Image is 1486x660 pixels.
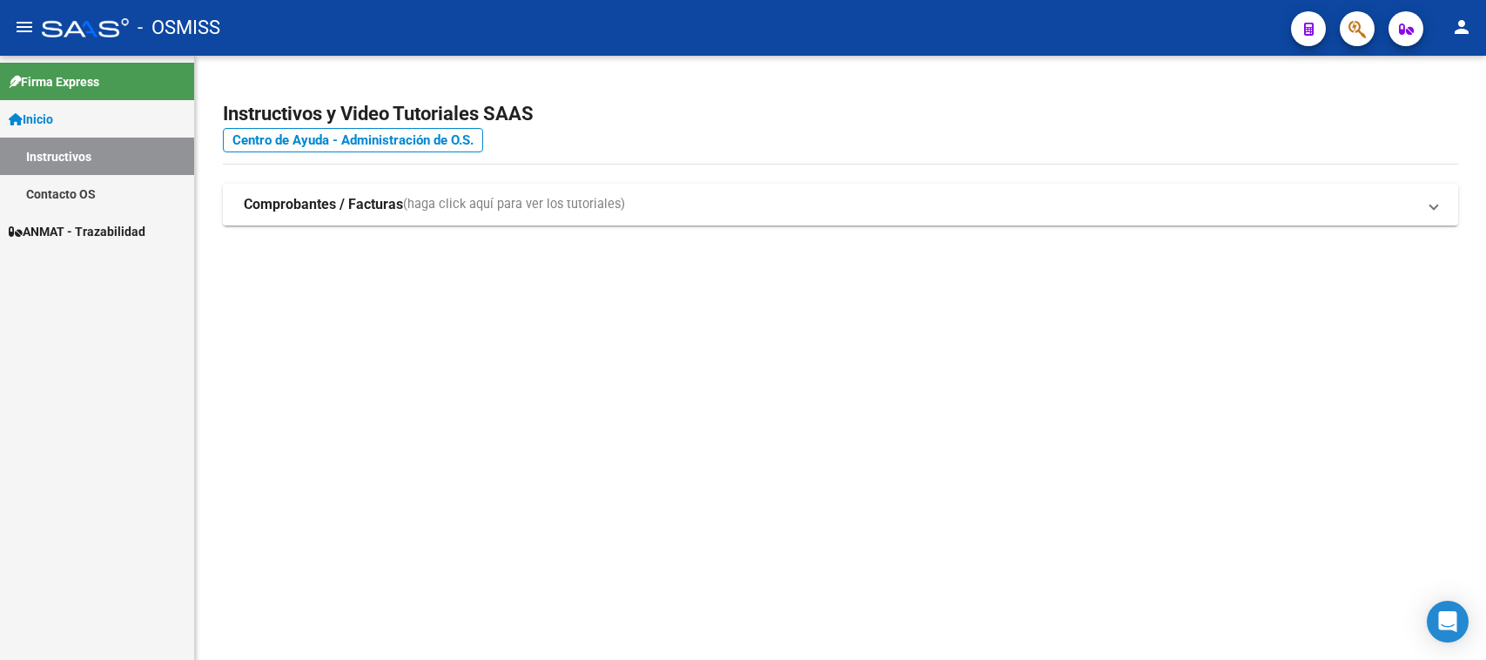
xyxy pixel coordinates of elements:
[9,110,53,129] span: Inicio
[223,184,1458,226] mat-expansion-panel-header: Comprobantes / Facturas(haga click aquí para ver los tutoriales)
[1427,601,1469,643] div: Open Intercom Messenger
[14,17,35,37] mat-icon: menu
[223,98,1458,131] h2: Instructivos y Video Tutoriales SAAS
[244,195,403,214] strong: Comprobantes / Facturas
[138,9,220,47] span: - OSMISS
[9,222,145,241] span: ANMAT - Trazabilidad
[223,128,483,152] a: Centro de Ayuda - Administración de O.S.
[1451,17,1472,37] mat-icon: person
[9,72,99,91] span: Firma Express
[403,195,625,214] span: (haga click aquí para ver los tutoriales)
